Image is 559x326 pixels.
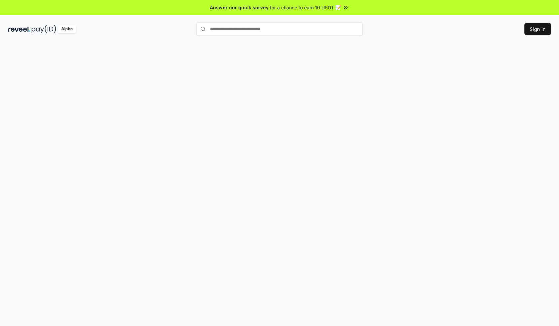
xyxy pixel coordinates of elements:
[8,25,30,33] img: reveel_dark
[524,23,551,35] button: Sign In
[270,4,341,11] span: for a chance to earn 10 USDT 📝
[210,4,269,11] span: Answer our quick survey
[58,25,76,33] div: Alpha
[32,25,56,33] img: pay_id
